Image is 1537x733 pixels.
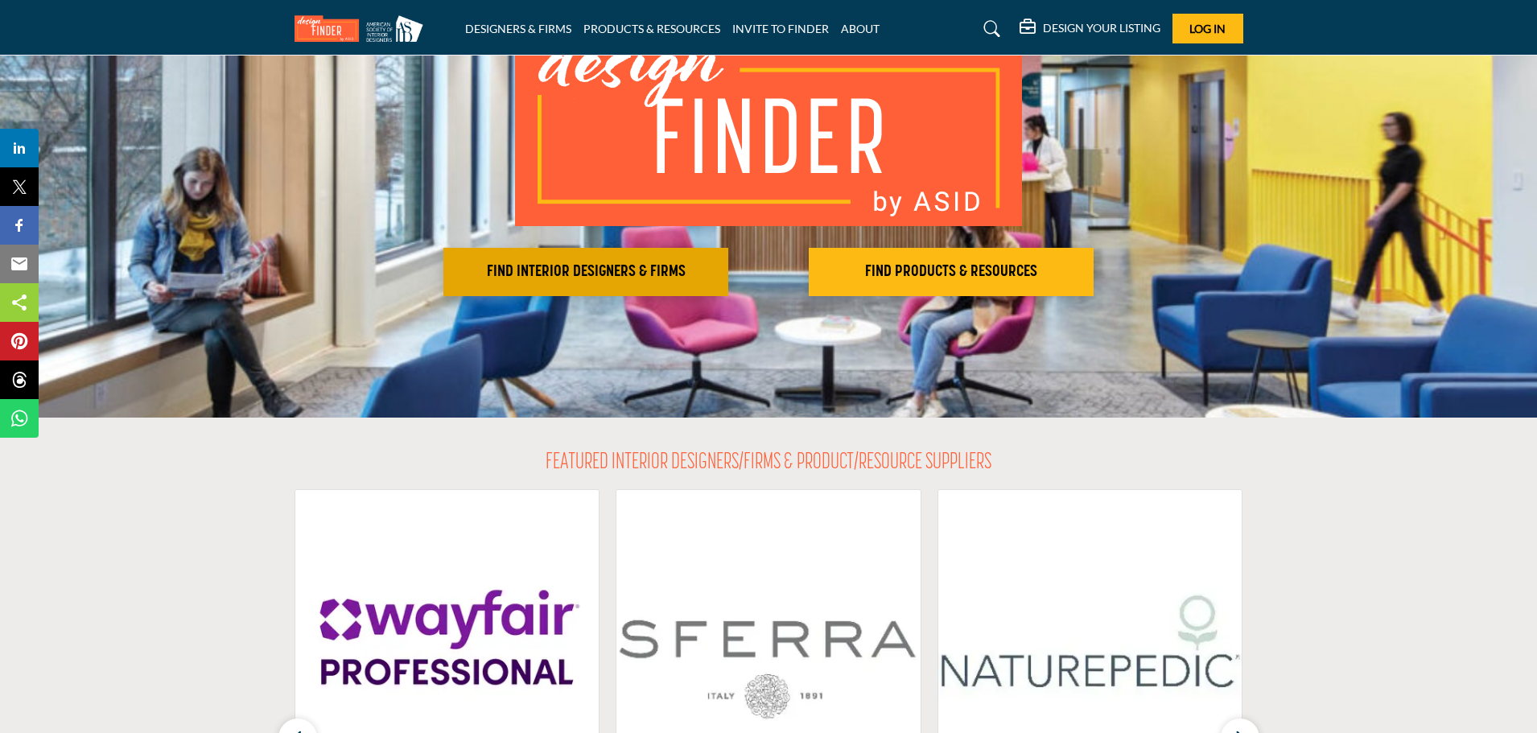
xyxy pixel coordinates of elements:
button: FIND PRODUCTS & RESOURCES [809,248,1094,296]
a: ABOUT [841,22,880,35]
a: DESIGNERS & FIRMS [465,22,571,35]
a: PRODUCTS & RESOURCES [583,22,720,35]
h5: DESIGN YOUR LISTING [1043,21,1160,35]
h2: FIND INTERIOR DESIGNERS & FIRMS [448,262,723,282]
button: Log In [1172,14,1243,43]
h2: FEATURED INTERIOR DESIGNERS/FIRMS & PRODUCT/RESOURCE SUPPLIERS [546,450,991,477]
img: Site Logo [295,15,431,42]
button: FIND INTERIOR DESIGNERS & FIRMS [443,248,728,296]
span: Log In [1189,22,1226,35]
a: Search [968,16,1011,42]
img: image [515,17,1022,226]
h2: FIND PRODUCTS & RESOURCES [814,262,1089,282]
a: INVITE TO FINDER [732,22,829,35]
div: DESIGN YOUR LISTING [1020,19,1160,39]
